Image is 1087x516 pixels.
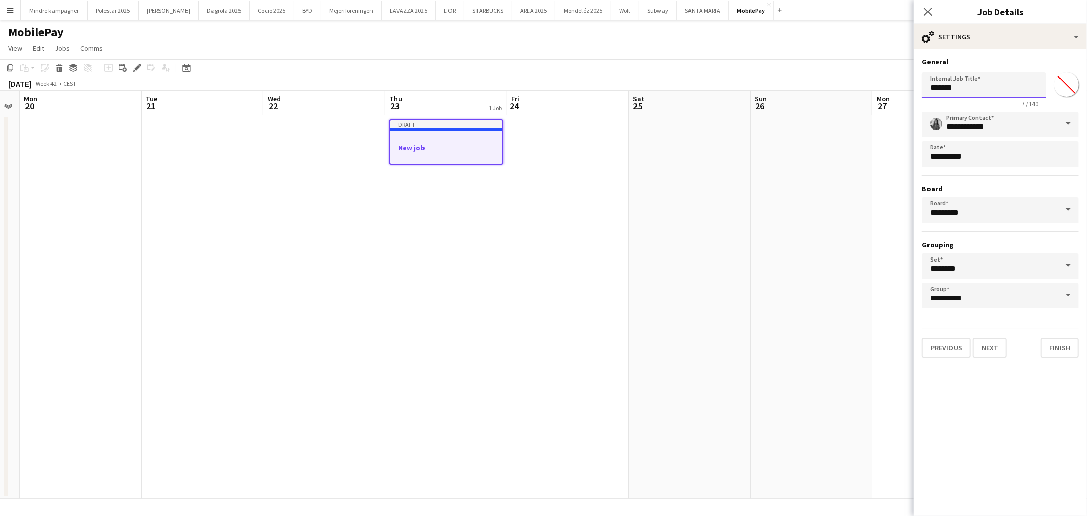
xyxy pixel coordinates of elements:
[511,94,519,104] span: Fri
[199,1,250,20] button: Dagrofa 2025
[922,338,971,358] button: Previous
[29,42,48,55] a: Edit
[21,1,88,20] button: Mindre kampagner
[877,94,890,104] span: Mon
[1014,100,1046,108] span: 7 / 140
[146,94,157,104] span: Tue
[677,1,729,20] button: SANTA MARIA
[755,94,767,104] span: Sun
[436,1,464,20] button: L'OR
[729,1,774,20] button: MobilePay
[8,24,64,40] h1: MobilePay
[753,100,767,112] span: 26
[50,42,74,55] a: Jobs
[4,42,26,55] a: View
[922,57,1079,66] h3: General
[390,120,502,128] div: Draft
[266,100,281,112] span: 22
[22,100,37,112] span: 20
[80,44,103,53] span: Comms
[555,1,611,20] button: Mondeléz 2025
[914,24,1087,49] div: Settings
[76,42,107,55] a: Comms
[33,44,44,53] span: Edit
[611,1,639,20] button: Wolt
[144,100,157,112] span: 21
[639,1,677,20] button: Subway
[489,104,502,112] div: 1 Job
[24,94,37,104] span: Mon
[34,80,59,87] span: Week 42
[382,1,436,20] button: LAVAZZA 2025
[389,119,503,165] app-job-card: DraftNew job
[388,100,402,112] span: 23
[631,100,644,112] span: 25
[512,1,555,20] button: ARLA 2025
[321,1,382,20] button: Mejeriforeningen
[922,184,1079,193] h3: Board
[250,1,294,20] button: Cocio 2025
[1041,338,1079,358] button: Finish
[390,143,502,152] h3: New job
[8,44,22,53] span: View
[55,44,70,53] span: Jobs
[464,1,512,20] button: STARBUCKS
[8,79,32,89] div: [DATE]
[922,240,1079,249] h3: Grouping
[875,100,890,112] span: 27
[914,5,1087,18] h3: Job Details
[63,80,76,87] div: CEST
[268,94,281,104] span: Wed
[973,338,1007,358] button: Next
[88,1,139,20] button: Polestar 2025
[389,94,402,104] span: Thu
[510,100,519,112] span: 24
[139,1,199,20] button: [PERSON_NAME]
[633,94,644,104] span: Sat
[294,1,321,20] button: BYD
